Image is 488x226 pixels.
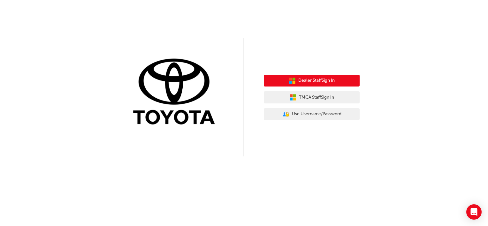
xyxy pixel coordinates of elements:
[466,204,482,220] div: Open Intercom Messenger
[264,108,360,120] button: Use Username/Password
[128,57,224,128] img: Trak
[264,75,360,87] button: Dealer StaffSign In
[292,110,341,118] span: Use Username/Password
[299,94,334,101] span: TMCA Staff Sign In
[298,77,335,84] span: Dealer Staff Sign In
[264,91,360,103] button: TMCA StaffSign In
